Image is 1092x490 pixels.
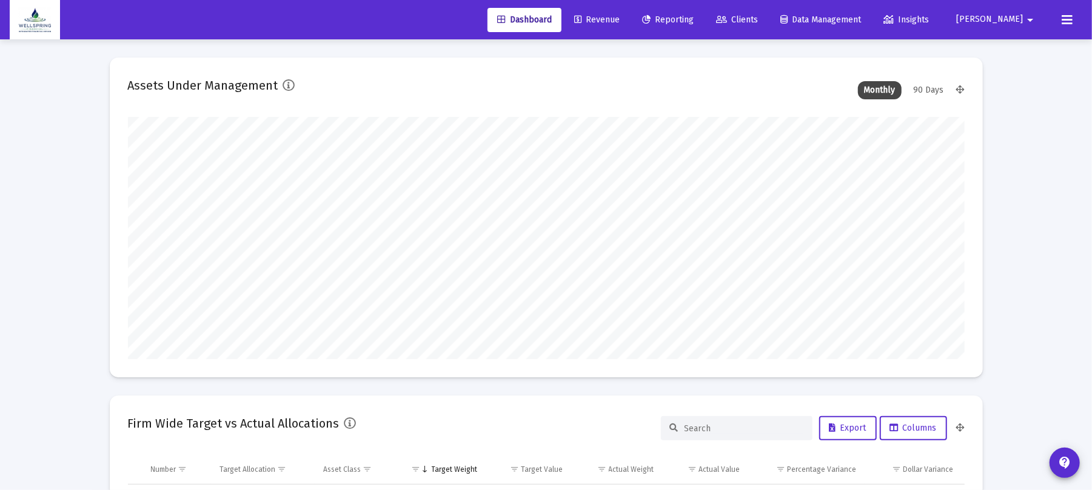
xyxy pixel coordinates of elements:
[128,414,340,433] h2: Firm Wide Target vs Actual Allocations
[19,8,51,32] img: Dashboard
[880,416,947,440] button: Columns
[497,15,552,25] span: Dashboard
[908,81,950,99] div: 90 Days
[609,465,654,474] div: Actual Weight
[698,465,740,474] div: Actual Value
[510,465,519,474] span: Show filter options for column 'Target Value'
[780,15,861,25] span: Data Management
[776,465,785,474] span: Show filter options for column 'Percentage Variance'
[956,15,1023,25] span: [PERSON_NAME]
[829,423,866,433] span: Export
[486,455,572,484] td: Column Target Value
[642,15,694,25] span: Reporting
[412,465,421,474] span: Show filter options for column 'Target Weight'
[771,8,871,32] a: Data Management
[632,8,703,32] a: Reporting
[211,455,315,484] td: Column Target Allocation
[1057,455,1072,470] mat-icon: contact_support
[315,455,395,484] td: Column Asset Class
[874,8,939,32] a: Insights
[688,465,697,474] span: Show filter options for column 'Actual Value'
[716,15,758,25] span: Clients
[487,8,561,32] a: Dashboard
[903,465,954,474] div: Dollar Variance
[395,455,486,484] td: Column Target Weight
[277,465,286,474] span: Show filter options for column 'Target Allocation'
[574,15,620,25] span: Revenue
[685,423,803,434] input: Search
[178,465,187,474] span: Show filter options for column 'Number'
[142,455,212,484] td: Column Number
[363,465,372,474] span: Show filter options for column 'Asset Class'
[819,416,877,440] button: Export
[151,465,176,474] div: Number
[1023,8,1037,32] mat-icon: arrow_drop_down
[893,465,902,474] span: Show filter options for column 'Dollar Variance'
[564,8,629,32] a: Revenue
[787,465,856,474] div: Percentage Variance
[942,7,1052,31] button: [PERSON_NAME]
[663,455,748,484] td: Column Actual Value
[521,465,563,474] div: Target Value
[128,76,278,95] h2: Assets Under Management
[748,455,865,484] td: Column Percentage Variance
[598,465,607,474] span: Show filter options for column 'Actual Weight'
[858,81,902,99] div: Monthly
[323,465,361,474] div: Asset Class
[865,455,964,484] td: Column Dollar Variance
[706,8,768,32] a: Clients
[890,423,937,433] span: Columns
[883,15,929,25] span: Insights
[219,465,275,474] div: Target Allocation
[432,465,478,474] div: Target Weight
[571,455,662,484] td: Column Actual Weight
